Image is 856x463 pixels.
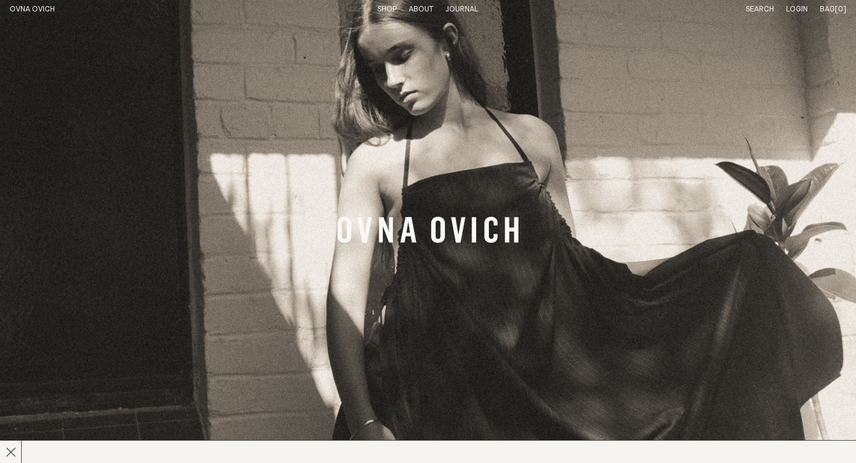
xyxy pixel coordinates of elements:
[338,216,518,247] a: Banner Link
[786,5,808,13] a: Login
[409,5,433,15] summary: About
[820,5,835,13] span: Bag
[10,5,55,13] a: Home
[445,5,478,13] a: Journal
[835,5,846,13] span: [0]
[746,5,774,13] a: Search
[377,5,397,13] a: Shop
